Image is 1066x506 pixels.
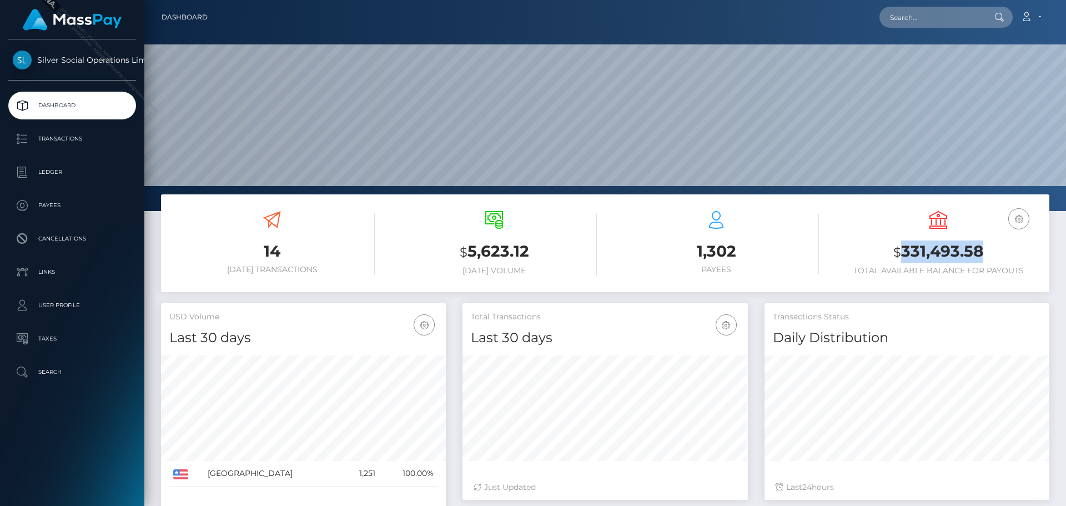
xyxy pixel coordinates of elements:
[8,225,136,253] a: Cancellations
[474,482,736,493] div: Just Updated
[471,312,739,323] h5: Total Transactions
[8,192,136,219] a: Payees
[8,158,136,186] a: Ledger
[169,312,438,323] h5: USD Volume
[836,266,1041,275] h6: Total Available Balance for Payouts
[8,258,136,286] a: Links
[460,244,467,260] small: $
[13,364,132,380] p: Search
[173,469,188,479] img: US.png
[13,131,132,147] p: Transactions
[379,461,438,487] td: 100.00%
[836,241,1041,263] h3: 331,493.58
[13,51,32,69] img: Silver Social Operations Limited
[893,244,901,260] small: $
[8,358,136,386] a: Search
[23,9,122,31] img: MassPay Logo
[169,241,375,262] h3: 14
[391,266,597,275] h6: [DATE] Volume
[13,164,132,181] p: Ledger
[802,482,812,492] span: 24
[773,328,1041,348] h4: Daily Distribution
[13,97,132,114] p: Dashboard
[8,125,136,153] a: Transactions
[204,461,343,487] td: [GEOGRAPHIC_DATA]
[391,241,597,263] h3: 5,623.12
[13,297,132,314] p: User Profile
[776,482,1038,493] div: Last hours
[471,328,739,348] h4: Last 30 days
[8,92,136,119] a: Dashboard
[614,241,819,262] h3: 1,302
[162,6,208,29] a: Dashboard
[13,231,132,247] p: Cancellations
[169,328,438,348] h4: Last 30 days
[13,330,132,347] p: Taxes
[169,265,375,274] h6: [DATE] Transactions
[8,292,136,319] a: User Profile
[13,197,132,214] p: Payees
[879,7,984,28] input: Search...
[614,265,819,274] h6: Payees
[8,55,136,65] span: Silver Social Operations Limited
[13,264,132,280] p: Links
[8,325,136,353] a: Taxes
[773,312,1041,323] h5: Transactions Status
[343,461,379,487] td: 1,251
